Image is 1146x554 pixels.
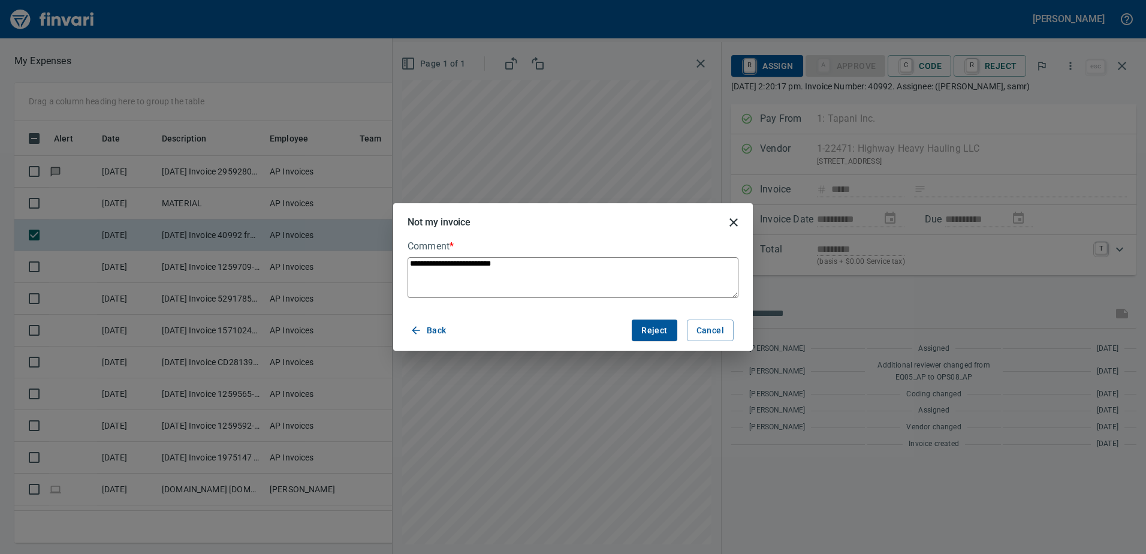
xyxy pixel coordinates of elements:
label: Comment [408,242,738,251]
button: close [719,208,748,237]
span: Cancel [696,323,724,338]
span: Back [412,323,447,338]
h5: Not my invoice [408,216,471,228]
button: Reject [632,320,677,342]
span: Reject [641,323,667,338]
button: Back [408,320,451,342]
button: Cancel [687,320,734,342]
